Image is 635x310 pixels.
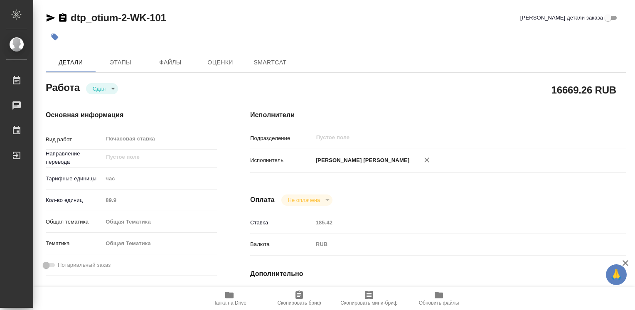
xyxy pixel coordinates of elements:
p: Тарифные единицы [46,175,103,183]
input: Пустое поле [105,152,197,162]
button: Обновить файлы [404,287,474,310]
span: Обновить файлы [419,300,459,306]
button: Добавить тэг [46,28,64,46]
h4: Исполнители [250,110,626,120]
p: [PERSON_NAME] [PERSON_NAME] [313,156,410,165]
span: SmartCat [250,57,290,68]
h4: Оплата [250,195,275,205]
h2: Работа [46,79,80,94]
div: Сдан [86,83,118,94]
input: Пустое поле [313,217,595,229]
p: Кол-во единиц [46,196,103,204]
p: Подразделение [250,134,313,143]
p: Вид работ [46,135,103,144]
span: Скопировать бриф [277,300,321,306]
div: час [103,172,217,186]
span: Детали [51,57,91,68]
h4: Основная информация [46,110,217,120]
button: Сдан [90,85,108,92]
span: [PERSON_NAME] детали заказа [520,14,603,22]
div: Общая Тематика [103,215,217,229]
button: 🙏 [606,264,627,285]
input: Пустое поле [103,194,217,206]
p: Валюта [250,240,313,248]
span: Нотариальный заказ [58,261,111,269]
span: Оценки [200,57,240,68]
p: Общая тематика [46,218,103,226]
span: Папка на Drive [212,300,246,306]
button: Папка на Drive [194,287,264,310]
span: Файлы [150,57,190,68]
button: Скопировать ссылку для ЯМессенджера [46,13,56,23]
button: Скопировать ссылку [58,13,68,23]
span: Этапы [101,57,140,68]
button: Скопировать бриф [264,287,334,310]
div: RUB [313,237,595,251]
span: 🙏 [609,266,623,283]
h4: Дополнительно [250,269,626,279]
span: Скопировать мини-бриф [340,300,397,306]
input: Пустое поле [315,133,575,143]
p: Исполнитель [250,156,313,165]
button: Удалить исполнителя [418,151,436,169]
button: Скопировать мини-бриф [334,287,404,310]
p: Направление перевода [46,150,103,166]
a: dtp_otium-2-WK-101 [71,12,166,23]
div: Общая Тематика [103,236,217,251]
div: Сдан [281,194,332,206]
button: Не оплачена [286,197,322,204]
h2: 16669.26 RUB [551,83,616,97]
p: Тематика [46,239,103,248]
p: Ставка [250,219,313,227]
